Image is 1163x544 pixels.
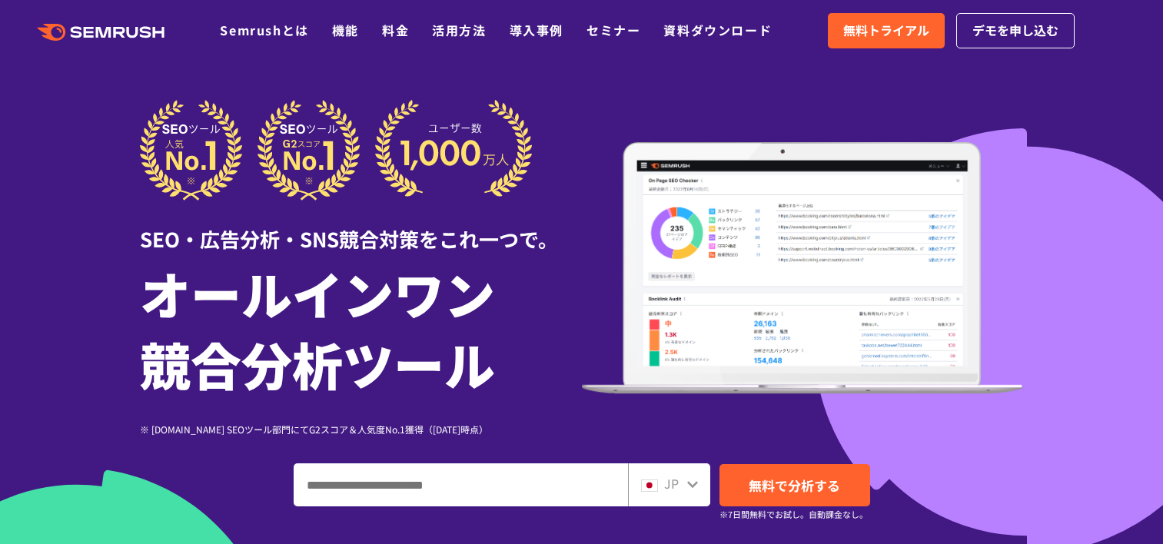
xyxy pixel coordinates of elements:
[663,21,772,39] a: 資料ダウンロード
[382,21,409,39] a: 料金
[828,13,945,48] a: 無料トライアル
[140,257,582,399] h1: オールインワン 競合分析ツール
[432,21,486,39] a: 活用方法
[586,21,640,39] a: セミナー
[719,464,870,506] a: 無料で分析する
[140,201,582,254] div: SEO・広告分析・SNS競合対策をこれ一つで。
[972,21,1058,41] span: デモを申し込む
[140,422,582,436] div: ※ [DOMAIN_NAME] SEOツール部門にてG2スコア＆人気度No.1獲得（[DATE]時点）
[664,474,679,493] span: JP
[843,21,929,41] span: 無料トライアル
[749,476,840,495] span: 無料で分析する
[510,21,563,39] a: 導入事例
[294,464,627,506] input: ドメイン、キーワードまたはURLを入力してください
[332,21,359,39] a: 機能
[220,21,308,39] a: Semrushとは
[719,507,868,522] small: ※7日間無料でお試し。自動課金なし。
[956,13,1075,48] a: デモを申し込む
